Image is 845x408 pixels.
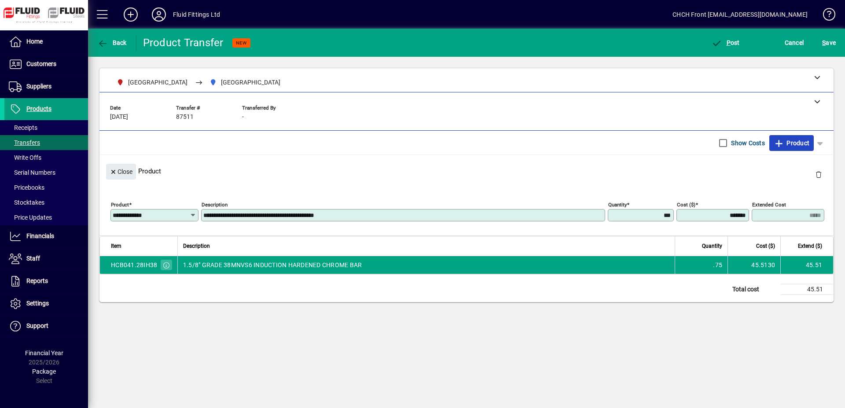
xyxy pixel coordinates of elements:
div: Fluid Fittings Ltd [173,7,220,22]
button: Profile [145,7,173,22]
span: Price Updates [9,214,52,221]
td: .75 [675,256,727,274]
td: 45.51 [781,284,834,295]
div: Product [99,155,834,187]
span: ost [711,39,740,46]
span: Product [774,136,809,150]
span: Package [32,368,56,375]
button: Back [95,35,129,51]
span: 87511 [176,114,194,121]
a: Customers [4,53,88,75]
a: Stocktakes [4,195,88,210]
span: Write Offs [9,154,41,161]
span: Support [26,322,48,329]
span: NEW [236,40,247,46]
span: Receipts [9,124,37,131]
span: Home [26,38,43,45]
mat-label: Extended Cost [752,202,786,208]
a: Pricebooks [4,180,88,195]
button: Product [769,135,814,151]
span: [DATE] [110,114,128,121]
td: Total cost [728,284,781,295]
mat-label: Cost ($) [677,202,695,208]
span: Financial Year [25,349,63,357]
span: Transfers [9,139,40,146]
button: Delete [808,164,829,185]
button: Post [709,35,742,51]
a: Receipts [4,120,88,135]
a: Staff [4,248,88,270]
span: Financials [26,232,54,239]
a: Settings [4,293,88,315]
a: Suppliers [4,76,88,98]
mat-label: Product [111,202,129,208]
span: Serial Numbers [9,169,55,176]
a: Serial Numbers [4,165,88,180]
a: Price Updates [4,210,88,225]
span: Description [183,241,210,251]
button: Close [106,164,136,180]
app-page-header-button: Delete [808,170,829,178]
td: 45.5130 [727,256,780,274]
span: Quantity [702,241,722,251]
span: ave [822,36,836,50]
a: Financials [4,225,88,247]
a: Write Offs [4,150,88,165]
div: HCB041.28IH38 [111,261,157,269]
mat-label: Description [202,202,228,208]
span: - [242,114,244,121]
span: Pricebooks [9,184,44,191]
button: Add [117,7,145,22]
span: Settings [26,300,49,307]
span: Reports [26,277,48,284]
a: Reports [4,270,88,292]
a: Home [4,31,88,53]
span: Item [111,241,121,251]
span: Products [26,105,51,112]
mat-label: Quantity [608,202,627,208]
span: 1.5/8" GRADE 38MNVS6 INDUCTION HARDENED CHROME BAR [183,261,362,269]
a: Support [4,315,88,337]
span: P [727,39,731,46]
label: Show Costs [729,139,765,147]
td: 45.51 [780,256,833,274]
button: Save [820,35,838,51]
span: Staff [26,255,40,262]
span: Back [97,39,127,46]
span: Cancel [785,36,804,50]
span: Cost ($) [756,241,775,251]
a: Knowledge Base [816,2,834,30]
button: Cancel [783,35,806,51]
span: S [822,39,826,46]
a: Transfers [4,135,88,150]
span: Stocktakes [9,199,44,206]
span: Customers [26,60,56,67]
span: Close [110,165,132,179]
div: CHCH Front [EMAIL_ADDRESS][DOMAIN_NAME] [672,7,808,22]
span: Suppliers [26,83,51,90]
app-page-header-button: Close [104,167,138,175]
span: Extend ($) [798,241,822,251]
div: Product Transfer [143,36,224,50]
app-page-header-button: Back [88,35,136,51]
